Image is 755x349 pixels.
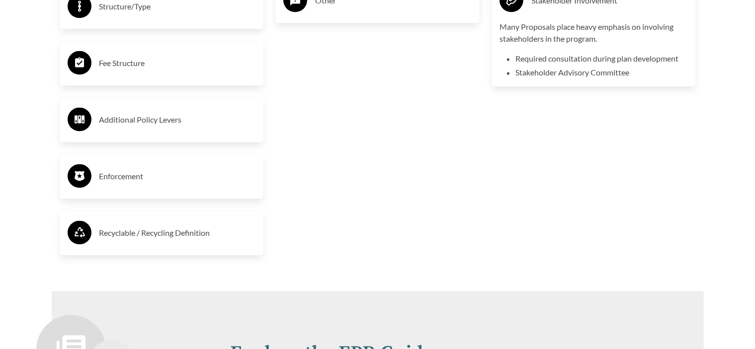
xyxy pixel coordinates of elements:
[99,112,256,128] h3: Additional Policy Levers
[99,225,256,241] h3: Recyclable / Recycling Definition
[99,55,256,71] h3: Fee Structure
[99,168,256,184] h3: Enforcement
[500,21,688,45] p: Many Proposals place heavy emphasis on involving stakeholders in the program.
[515,53,688,65] li: Required consultation during plan development
[515,67,688,78] li: Stakeholder Advisory Committee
